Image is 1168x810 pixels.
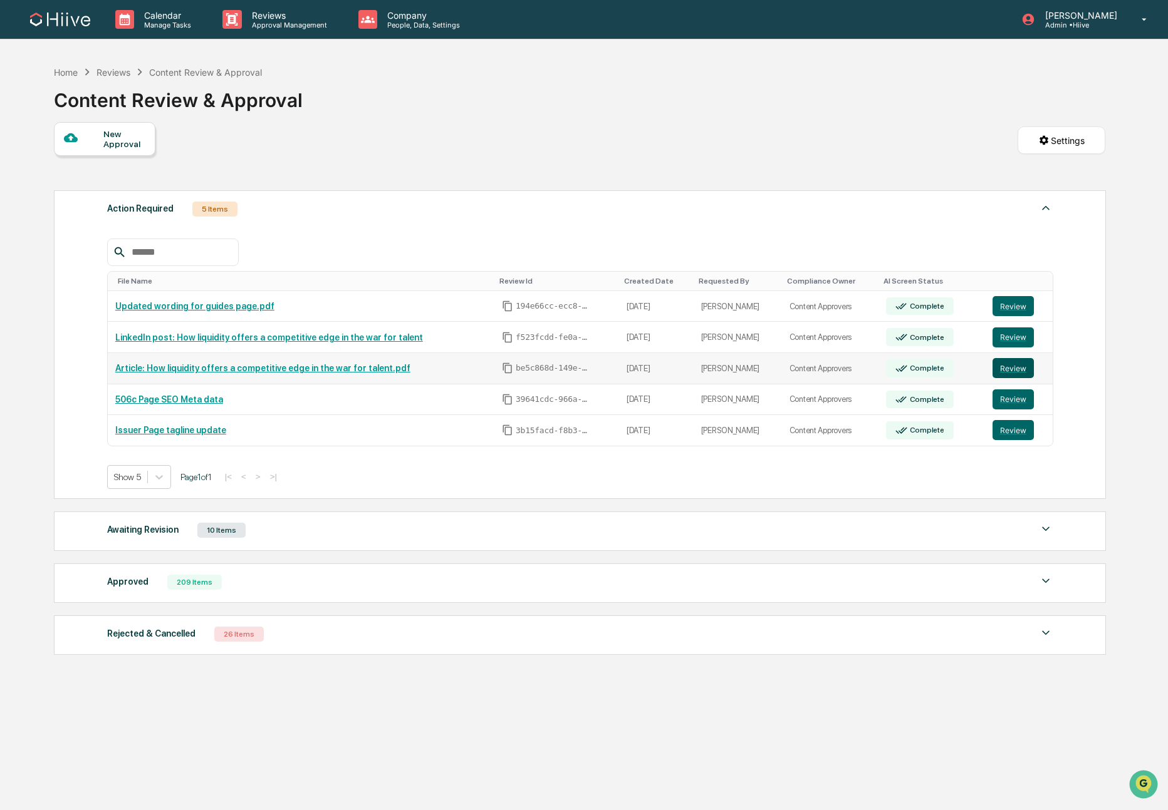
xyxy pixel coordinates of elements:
span: Copy Id [502,424,513,436]
p: People, Data, Settings [377,21,466,29]
img: 1746055101610-c473b297-6a78-478c-a979-82029cc54cd1 [13,96,35,118]
span: Pylon [125,212,152,222]
span: Attestations [103,158,155,170]
span: Copy Id [502,362,513,374]
div: 209 Items [167,575,222,590]
button: Review [993,358,1034,378]
div: 🖐️ [13,159,23,169]
td: [PERSON_NAME] [694,415,782,446]
p: Approval Management [242,21,333,29]
span: be5c868d-149e-41fc-8b65-a09ade436db6 [516,363,591,373]
a: Review [993,389,1045,409]
td: [DATE] [619,415,694,446]
button: < [237,471,250,482]
button: >| [266,471,281,482]
p: [PERSON_NAME] [1035,10,1124,21]
button: Review [993,389,1034,409]
div: Reviews [96,67,130,78]
p: Manage Tasks [134,21,197,29]
div: Complete [907,302,944,310]
a: 🖐️Preclearance [8,153,86,175]
div: Content Review & Approval [149,67,262,78]
td: [PERSON_NAME] [694,353,782,384]
span: Copy Id [502,394,513,405]
span: Copy Id [502,332,513,343]
span: 39641cdc-966a-4e65-879f-2a6a777944d8 [516,394,591,404]
p: Company [377,10,466,21]
div: 5 Items [192,202,237,217]
a: Powered byPylon [88,212,152,222]
td: [DATE] [619,291,694,322]
div: Approved [107,573,149,590]
img: logo [30,13,90,26]
a: Updated wording for guides page.pdf [115,301,274,311]
td: [PERSON_NAME] [694,384,782,416]
td: [PERSON_NAME] [694,322,782,353]
div: 🔎 [13,183,23,193]
button: |< [221,471,236,482]
div: Rejected & Cancelled [107,625,196,642]
div: Home [54,67,78,78]
div: Toggle SortBy [499,277,614,285]
span: f523fcdd-fe0a-4d70-aff0-2c119d2ece14 [516,332,591,342]
button: Review [993,296,1034,316]
td: Content Approvers [782,291,879,322]
p: Calendar [134,10,197,21]
span: Copy Id [502,300,513,312]
span: Page 1 of 1 [180,472,212,482]
img: caret [1038,573,1053,588]
p: Admin • Hiive [1035,21,1124,29]
button: Review [993,420,1034,440]
iframe: Open customer support [1128,769,1162,802]
div: Complete [907,426,944,434]
td: [DATE] [619,322,694,353]
a: LinkedIn post: How liquidity offers a competitive edge in the war for talent [115,332,423,342]
div: 🗄️ [91,159,101,169]
td: Content Approvers [782,384,879,416]
a: 506c Page SEO Meta data [115,394,223,404]
a: Review [993,296,1045,316]
div: Toggle SortBy [118,277,489,285]
button: Review [993,327,1034,347]
div: Content Review & Approval [54,79,303,111]
td: Content Approvers [782,353,879,384]
div: 10 Items [197,523,246,538]
a: Issuer Page tagline update [115,425,226,435]
div: Complete [907,364,944,372]
td: [DATE] [619,384,694,416]
a: Article: How liquidity offers a competitive edge in the war for talent.pdf [115,363,410,373]
button: Settings [1018,126,1105,154]
a: Review [993,327,1045,347]
span: 194e66cc-ecc8-4dc3-9501-03aeaf1f7ffc [516,301,591,311]
div: Start new chat [43,96,206,108]
button: Start new chat [213,100,228,115]
div: 26 Items [214,627,264,642]
div: Complete [907,395,944,404]
span: Data Lookup [25,182,79,194]
td: Content Approvers [782,322,879,353]
img: caret [1038,521,1053,536]
div: Complete [907,333,944,342]
td: Content Approvers [782,415,879,446]
p: How can we help? [13,26,228,46]
td: [DATE] [619,353,694,384]
p: Reviews [242,10,333,21]
a: 🔎Data Lookup [8,177,84,199]
div: Toggle SortBy [884,277,980,285]
div: We're available if you need us! [43,108,159,118]
a: 🗄️Attestations [86,153,160,175]
div: Toggle SortBy [624,277,689,285]
img: caret [1038,200,1053,215]
div: Action Required [107,200,174,217]
a: Review [993,420,1045,440]
img: caret [1038,625,1053,640]
div: Toggle SortBy [787,277,874,285]
div: Awaiting Revision [107,521,179,538]
div: Toggle SortBy [995,277,1048,285]
span: Preclearance [25,158,81,170]
span: 3b15facd-f8b3-477c-80ee-d7a648742bf4 [516,426,591,436]
td: [PERSON_NAME] [694,291,782,322]
div: Toggle SortBy [699,277,777,285]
